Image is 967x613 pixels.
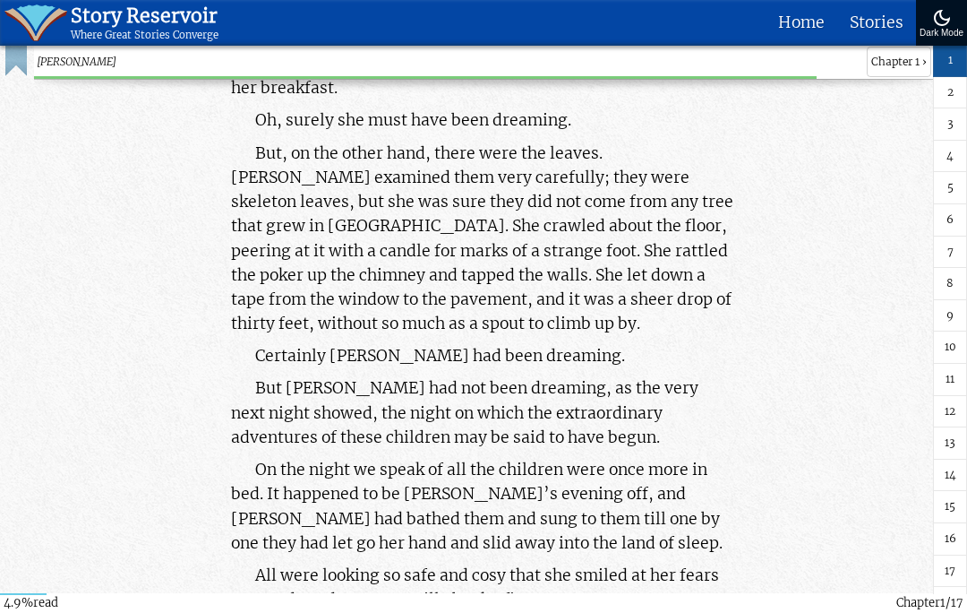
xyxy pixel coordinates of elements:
[945,339,956,356] span: 10
[933,300,967,332] a: 9
[946,212,954,229] span: 6
[71,29,218,41] div: Where Great Stories Converge
[36,54,860,71] span: [PERSON_NAME]
[231,563,735,612] p: All were looking so safe and cosy that she smiled at her fears now and sat down tranquilly by the...
[896,594,963,612] div: Chapter /17
[946,148,954,165] span: 4
[231,343,735,367] p: Certainly [PERSON_NAME] had been dreaming.
[867,47,931,78] span: Chapter 1 ›
[945,435,955,452] span: 13
[946,275,954,292] span: 8
[946,307,954,324] span: 9
[933,172,967,204] a: 5
[933,523,967,556] a: 16
[231,108,735,132] p: Oh, surely she must have been dreaming.
[231,141,735,336] p: But, on the other hand, there were the leaves. [PERSON_NAME] examined them very carefully; they w...
[920,29,963,39] div: Dark Mode
[933,204,967,237] a: 6
[231,457,735,555] p: On the night we speak of all the children were once more in bed. It happened to be [PERSON_NAME]’...
[71,4,218,29] div: Story Reservoir
[933,108,967,141] a: 3
[945,563,955,580] span: 17
[4,594,58,612] div: read
[931,7,953,29] img: Turn On Dark Mode
[933,141,967,173] a: 4
[933,427,967,460] a: 13
[947,84,954,101] span: 2
[947,179,954,196] span: 5
[933,491,967,523] a: 15
[947,244,954,261] span: 7
[945,467,956,484] span: 14
[945,531,956,548] span: 16
[933,237,967,269] a: 7
[940,595,946,610] span: 1
[4,595,33,610] span: 4.9%
[947,116,954,133] span: 3
[933,77,967,109] a: 2
[231,376,735,449] p: But [PERSON_NAME] had not been dreaming, as the very next night showed, the night on which the ex...
[933,332,967,364] a: 10
[933,396,967,428] a: 12
[933,45,967,77] a: 1
[933,364,967,396] a: 11
[946,371,954,388] span: 11
[933,268,967,300] a: 8
[948,52,953,69] span: 1
[945,403,955,420] span: 12
[933,556,967,588] a: 17
[945,498,955,515] span: 15
[933,460,967,492] a: 14
[4,4,68,41] img: icon of book with waver spilling out.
